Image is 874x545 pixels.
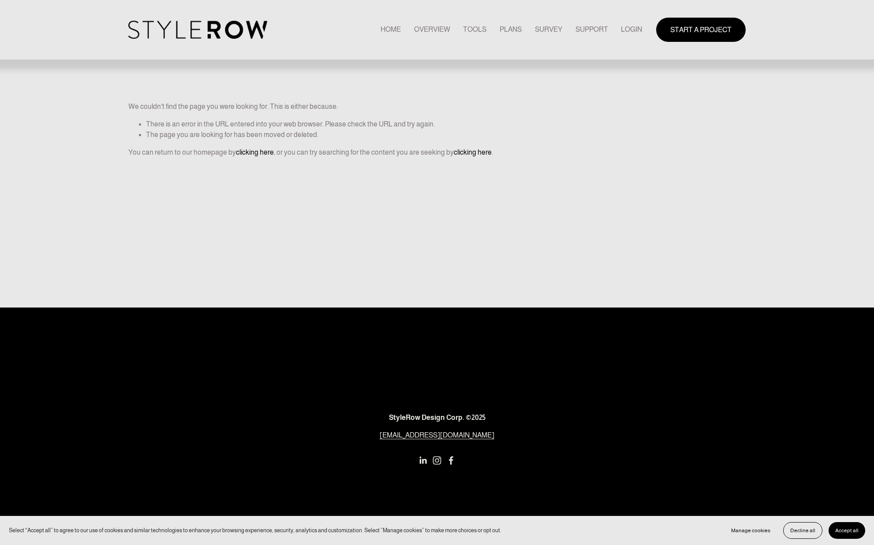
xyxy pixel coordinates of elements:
[414,24,450,36] a: OVERVIEW
[575,24,608,36] a: folder dropdown
[128,147,746,158] p: You can return to our homepage by , or you can try searching for the content you are seeking by .
[790,527,815,534] span: Decline all
[829,522,865,539] button: Accept all
[128,21,267,39] img: StyleRow
[128,67,746,112] p: We couldn't find the page you were looking for. This is either because:
[9,526,501,534] p: Select “Accept all” to agree to our use of cookies and similar technologies to enhance your brows...
[656,18,746,42] a: START A PROJECT
[621,24,642,36] a: LOGIN
[389,414,486,421] strong: StyleRow Design Corp. ©2025
[380,430,494,441] a: [EMAIL_ADDRESS][DOMAIN_NAME]
[500,24,522,36] a: PLANS
[146,119,746,130] li: There is an error in the URL entered into your web browser. Please check the URL and try again.
[447,456,456,465] a: Facebook
[454,148,492,156] a: clicking here
[418,456,427,465] a: LinkedIn
[835,527,859,534] span: Accept all
[433,456,441,465] a: Instagram
[783,522,822,539] button: Decline all
[146,130,746,140] li: The page you are looking for has been moved or deleted.
[731,527,770,534] span: Manage cookies
[535,24,562,36] a: SURVEY
[381,24,401,36] a: HOME
[575,24,608,35] span: SUPPORT
[463,24,486,36] a: TOOLS
[725,522,777,539] button: Manage cookies
[236,148,274,156] a: clicking here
